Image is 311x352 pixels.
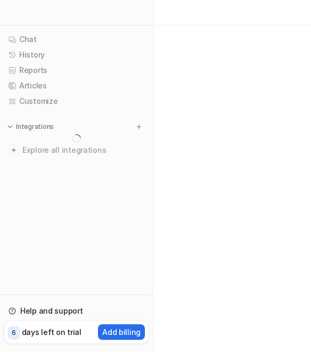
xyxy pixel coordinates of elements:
a: Explore all integrations [4,143,149,158]
p: days left on trial [22,326,81,338]
a: Reports [4,63,149,78]
a: History [4,47,149,62]
a: Articles [4,78,149,93]
p: Add billing [102,326,141,338]
button: Integrations [4,121,57,132]
img: explore all integrations [9,145,19,155]
a: Help and support [4,304,149,318]
button: Add billing [98,324,145,340]
a: Chat [4,32,149,47]
p: Integrations [16,122,54,131]
img: expand menu [6,123,14,130]
p: 6 [12,328,16,338]
img: menu_add.svg [135,123,143,130]
a: Customize [4,94,149,109]
span: Explore all integrations [22,142,144,159]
